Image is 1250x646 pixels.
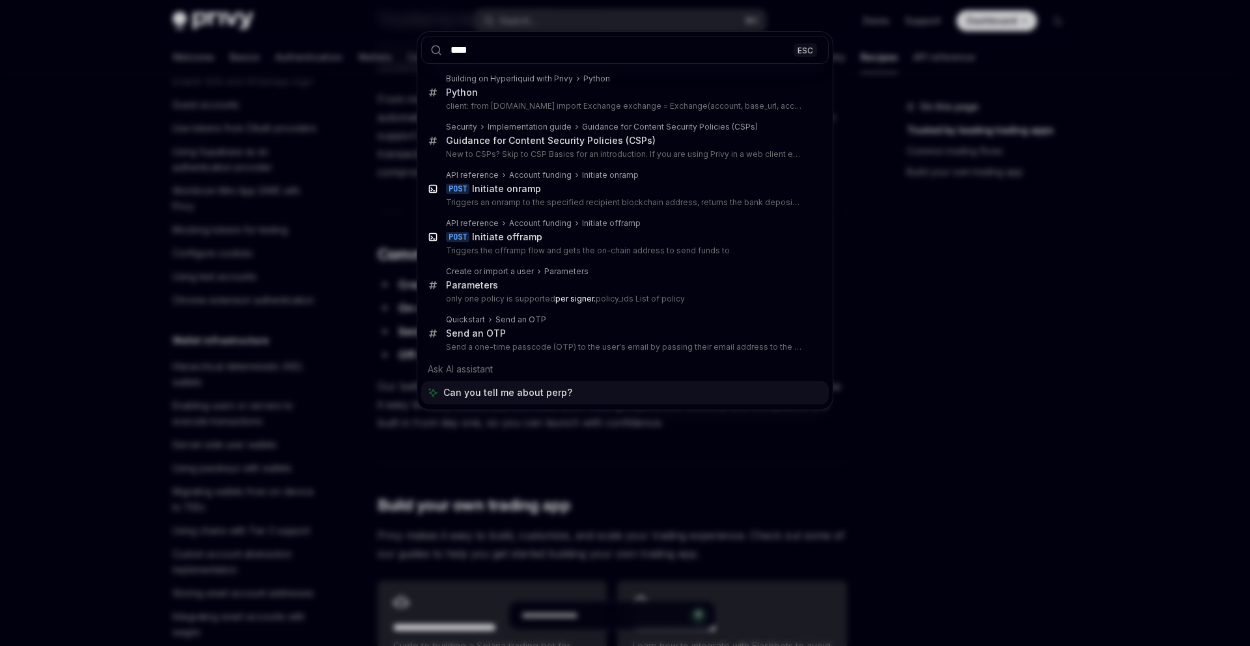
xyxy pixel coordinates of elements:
div: API reference [446,218,499,229]
span: Can you tell me about perp? [443,386,572,399]
div: Security [446,122,477,132]
div: Guidance for Content Security Policies (CSPs) [446,135,656,147]
div: POST [446,184,469,194]
div: Quickstart [446,315,485,325]
div: Initiate offramp [472,231,542,243]
p: Triggers the offramp flow and gets the on-chain address to send funds to [446,246,801,256]
p: only one policy is supported policy_ids List of policy [446,294,801,304]
div: Account funding [509,218,572,229]
div: POST [446,232,469,242]
div: Python [446,87,478,98]
div: ESC [794,43,817,57]
p: Triggers an onramp to the specified recipient blockchain address, returns the bank deposit instructi [446,197,801,208]
div: Implementation guide [488,122,572,132]
div: Send an OTP [495,315,546,325]
div: Initiate onramp [472,183,541,195]
div: Create or import a user [446,266,534,277]
div: Account funding [509,170,572,180]
p: Send a one-time passcode (OTP) to the user's email by passing their email address to the sendCode me [446,342,801,352]
div: API reference [446,170,499,180]
p: New to CSPs? Skip to CSP Basics for an introduction. If you are using Privy in a web client environm [446,149,801,160]
div: Parameters [446,279,498,291]
div: Guidance for Content Security Policies (CSPs) [582,122,758,132]
div: Send an OTP [446,328,506,339]
div: Parameters [544,266,589,277]
p: client: from [DOMAIN_NAME] import Exchange exchange = Exchange(account, base_url, account_ad [446,101,801,111]
b: per signer. [555,294,596,303]
div: Ask AI assistant [421,358,829,381]
div: Initiate onramp [582,170,639,180]
div: Building on Hyperliquid with Privy [446,74,573,84]
div: Python [583,74,610,84]
div: Initiate offramp [582,218,641,229]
